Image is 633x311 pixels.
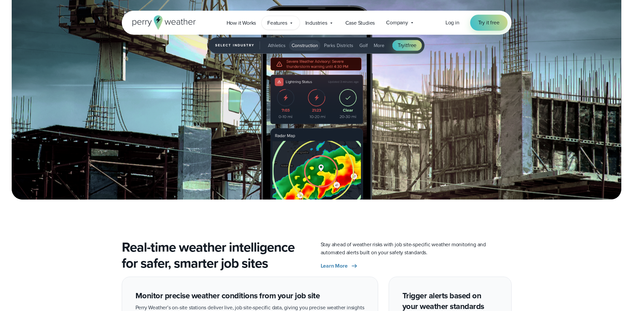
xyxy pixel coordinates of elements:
[324,42,353,49] span: Parks Districts
[321,262,348,270] span: Learn More
[221,16,262,30] a: How it Works
[321,241,512,257] p: Stay ahead of weather risks with job site-specific weather monitoring and automated alerts built ...
[215,41,260,49] span: Select Industry
[321,40,356,51] button: Parks Districts
[289,40,321,51] button: Construction
[445,19,459,27] a: Log in
[359,42,368,49] span: Golf
[292,42,318,49] span: Construction
[122,239,313,271] h2: Real-time weather intelligence for safer, smarter job sites
[470,15,508,31] a: Try it free
[392,40,422,51] a: Tryitfree
[357,40,370,51] button: Golf
[265,40,288,51] button: Athletics
[345,19,375,27] span: Case Studies
[267,19,287,27] span: Features
[404,41,407,49] span: it
[340,16,381,30] a: Case Studies
[398,41,416,49] span: Try free
[227,19,256,27] span: How it Works
[445,19,459,26] span: Log in
[374,42,384,49] span: More
[268,42,286,49] span: Athletics
[478,19,500,27] span: Try it free
[321,262,358,270] a: Learn More
[386,19,408,27] span: Company
[305,19,327,27] span: Industries
[371,40,387,51] button: More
